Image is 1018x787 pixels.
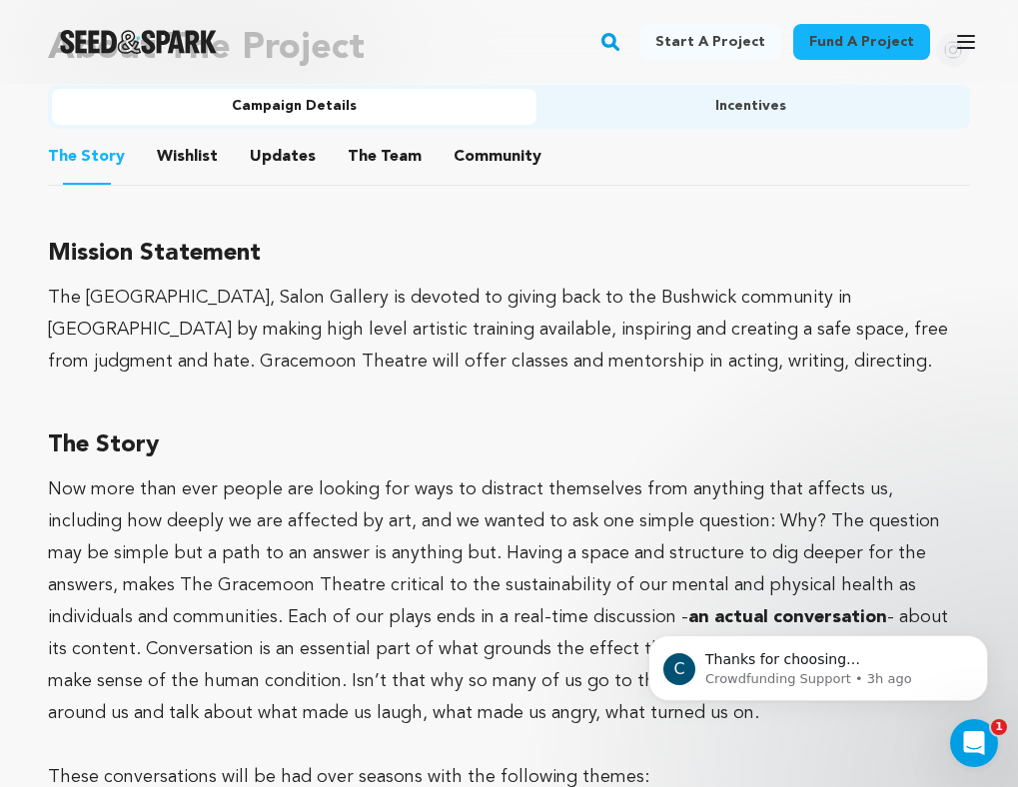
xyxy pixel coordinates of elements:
[48,145,125,169] span: Story
[48,145,77,169] span: The
[536,89,967,125] button: Incentives
[52,89,536,125] button: Campaign Details
[991,719,1007,735] span: 1
[348,145,377,169] span: The
[250,145,316,169] span: Updates
[950,719,998,767] iframe: Intercom live chat
[48,473,970,729] p: Now more than ever people are looking for ways to distract themselves from anything that affects ...
[348,145,422,169] span: Team
[157,145,218,169] span: Wishlist
[48,425,970,465] h3: The Story
[60,30,217,54] img: Seed&Spark Logo Dark Mode
[618,593,1018,733] iframe: Intercom notifications message
[639,24,781,60] a: Start a project
[793,24,930,60] a: Fund a project
[454,145,541,169] span: Community
[60,30,217,54] a: Seed&Spark Homepage
[48,234,970,274] h3: Mission Statement
[48,282,970,378] div: The [GEOGRAPHIC_DATA], Salon Gallery is devoted to giving back to the Bushwick community in [GEOG...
